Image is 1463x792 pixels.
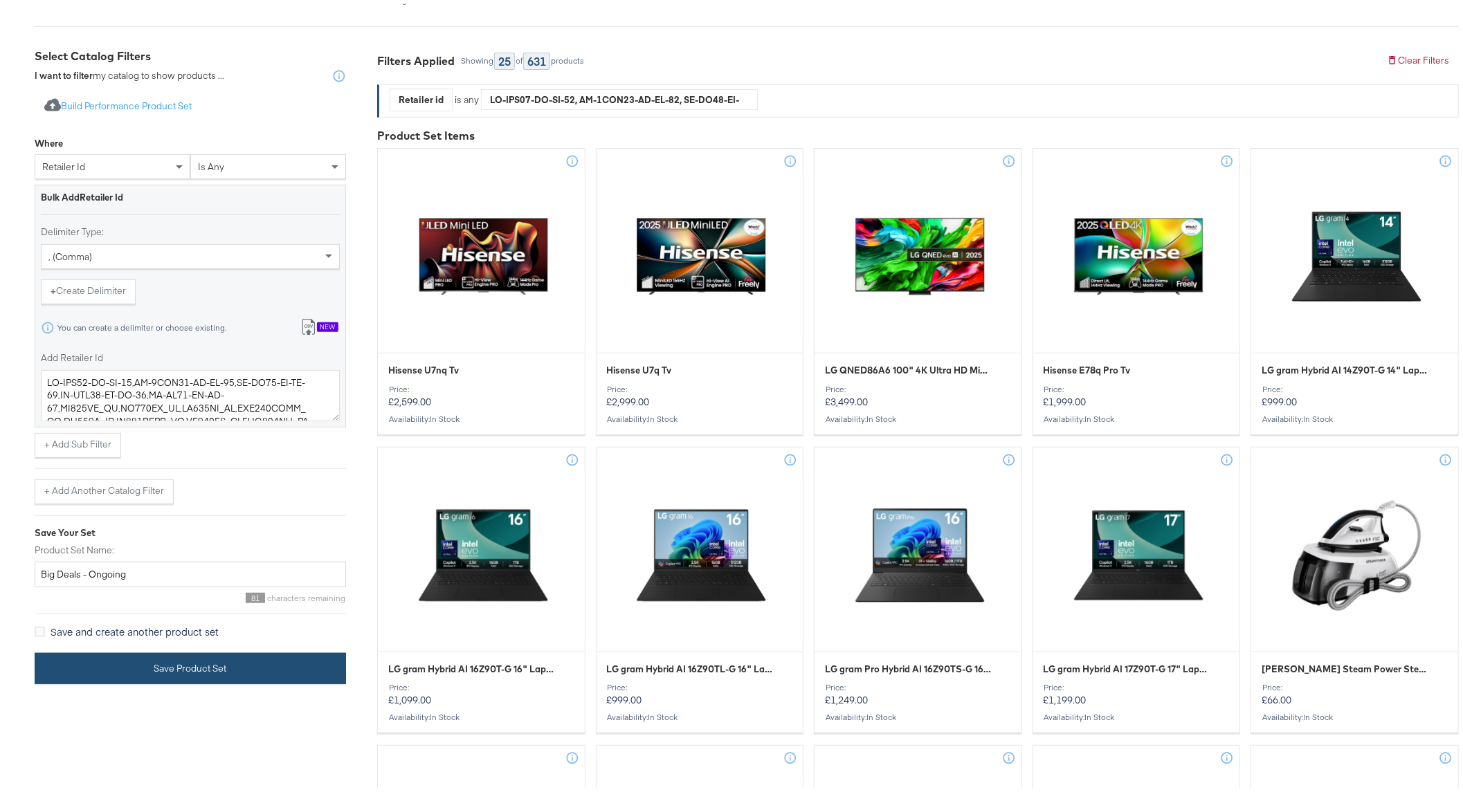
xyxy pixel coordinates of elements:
[430,410,460,421] span: in stock
[866,708,896,719] span: in stock
[1085,708,1115,719] span: in stock
[430,708,460,719] span: in stock
[41,276,136,301] button: +Create Delimiter
[1044,381,1230,391] div: Price:
[35,66,93,78] strong: I want to filter
[35,523,346,536] div: Save Your Set
[1303,708,1333,719] span: in stock
[607,381,793,391] div: Price:
[1044,659,1211,672] span: LG gram Hybrid AI 17Z90T-G 17" Laptop - Intel® Core™ Ultra 7, 1TB SSD, 16 GB RAM - Obsidian Black
[246,589,265,600] span: 81
[825,659,992,672] span: LG gram Pro Hybrid AI 16Z90TS-G 16" Laptop - Intel® Core™ Ultra 7, 1TB SSD, 16 GB RAM - Eclipse G...
[825,381,1011,391] div: Price:
[825,411,1011,421] div: Availability :
[1262,709,1448,719] div: Availability :
[291,312,348,338] button: New
[1303,410,1333,421] span: in stock
[388,679,574,689] div: Price:
[607,679,793,689] div: Price:
[494,49,515,66] div: 25
[317,319,338,329] div: New
[1085,410,1115,421] span: in stock
[35,133,63,147] div: Where
[198,157,224,169] span: is any
[607,360,672,374] span: Hisense U7q Tv
[482,86,757,107] div: LO-IPS07-DO-SI-52, AM-1CON23-AD-EL-82, SE-DO48-EI-TE-00, IN-UTL52-ET-DO-69, MA-AL00-EN-AD-57, MI0...
[388,411,574,421] div: Availability :
[388,679,574,703] p: £1,099.00
[607,381,793,405] p: £2,999.00
[41,348,340,361] label: Add Retailer Id
[1044,360,1131,374] span: Hisense E78q Pro Tv
[1262,360,1429,374] span: LG gram Hybrid AI 14Z90T-G 14" Laptop - Intel® Core™ Ultra 7, 512GB SSD, 16 GB RAM - Obsidian Bla...
[388,709,574,719] div: Availability :
[1262,381,1448,391] div: Price:
[523,49,550,66] div: 631
[648,708,678,719] span: in stock
[1262,679,1448,689] div: Price:
[35,558,346,584] input: Give your set a descriptive name
[1044,411,1230,421] div: Availability :
[1044,679,1230,703] p: £1,199.00
[825,381,1011,405] p: £3,499.00
[550,53,585,62] div: products
[390,86,452,107] div: Retailer id
[607,659,774,672] span: LG gram Hybrid AI 16Z90TL-G 16" Laptop - Intel® Core™ Ultra 7, 512GB SSD, 16 GB RAM - Obsidian Black
[825,679,1011,703] p: £1,249.00
[35,430,121,454] button: + Add Sub Filter
[41,187,340,201] div: Bulk Add Retailer Id
[388,659,556,672] span: LG gram Hybrid AI 16Z90T-G 16" Laptop - Intel® Core™ Ultra 7, 1TB SSD, 16 GB RAM - Obsidian Black
[35,476,174,501] button: + Add Another Catalog Filter
[1262,411,1448,421] div: Availability :
[825,360,992,374] span: LG QNED86A6 100" 4K Ultra HD MiniLED QNED Smart TV - 100QNED86A6
[1377,45,1459,70] button: Clear Filters
[1044,381,1230,405] p: £1,999.00
[607,411,793,421] div: Availability :
[377,125,1459,140] div: Product Set Items
[51,281,56,294] strong: +
[460,53,494,62] div: Showing
[57,320,227,329] div: You can create a delimiter or choose existing.
[1262,659,1429,672] span: Russell Hobbs Steam Power Steam Generator Iron
[48,247,92,259] span: , (comma)
[607,709,793,719] div: Availability :
[866,410,896,421] span: in stock
[515,53,523,62] div: of
[388,381,574,405] p: £2,599.00
[453,90,481,103] div: is any
[607,679,793,703] p: £999.00
[388,360,459,374] span: Hisense U7nq Tv
[825,709,1011,719] div: Availability :
[35,589,346,600] div: characters remaining
[35,540,346,553] label: Product Set Name:
[1044,709,1230,719] div: Availability :
[51,621,219,635] span: Save and create another product set
[41,367,340,418] textarea: LO-IPS52-DO-SI-15,AM-9CON31-AD-EL-95,SE-DO75-EI-TE-69,IN-UTL38-ET-DO-36,MA-AL71-EN-AD-67,MI825VE_...
[35,66,224,80] div: my catalog to show products ...
[388,381,574,391] div: Price:
[825,679,1011,689] div: Price:
[1262,381,1448,405] p: £999.00
[1262,679,1448,703] p: £66.00
[35,45,346,61] div: Select Catalog Filters
[35,91,201,116] button: Build Performance Product Set
[35,650,346,681] button: Save Product Set
[648,410,678,421] span: in stock
[377,50,455,66] div: Filters Applied
[1044,679,1230,689] div: Price:
[42,157,85,169] span: retailer id
[41,222,340,235] label: Delimiter Type:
